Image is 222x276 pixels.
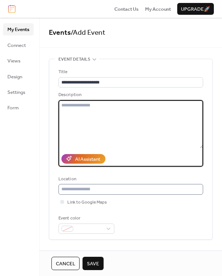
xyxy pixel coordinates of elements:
span: Settings [7,89,25,96]
div: Title [58,68,202,76]
span: Link to Google Maps [67,199,107,206]
img: logo [8,5,16,13]
span: Form [7,104,19,112]
div: Description [58,91,202,99]
a: Contact Us [114,5,139,13]
a: Connect [3,39,34,51]
span: Save [87,260,99,268]
div: Event color [58,215,113,222]
span: Upgrade 🚀 [181,6,210,13]
a: Views [3,55,34,67]
span: / Add Event [71,26,105,40]
div: AI Assistant [75,156,100,163]
div: Location [58,176,202,183]
a: Events [49,26,71,40]
button: Save [83,257,104,270]
span: Design [7,73,22,81]
button: Upgrade🚀 [177,3,214,15]
a: My Account [145,5,171,13]
button: AI Assistant [61,154,105,164]
a: Form [3,102,34,113]
span: Event details [58,56,90,63]
a: My Events [3,23,34,35]
a: Settings [3,86,34,98]
span: My Events [7,26,29,33]
span: Date and time [58,249,90,256]
a: Design [3,71,34,82]
span: Cancel [56,260,75,268]
span: Views [7,57,20,65]
button: Cancel [51,257,80,270]
span: Contact Us [114,6,139,13]
span: My Account [145,6,171,13]
span: Connect [7,42,26,49]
